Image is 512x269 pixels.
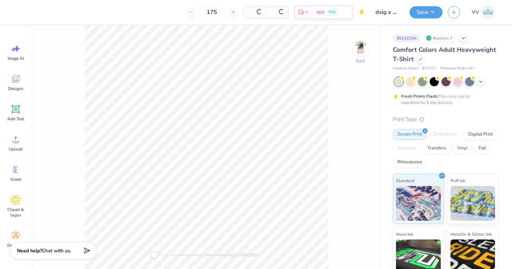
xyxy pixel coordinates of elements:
[356,58,365,64] div: Back
[472,8,479,16] span: VV
[401,93,438,99] strong: Fresh Prints Flash:
[393,157,427,168] div: Rhinestones
[453,143,472,154] div: Vinyl
[481,5,495,19] img: Via Villanueva
[396,177,414,184] span: Standard
[422,66,437,72] span: # C1717
[8,86,23,91] span: Designs
[198,6,225,18] input: – –
[370,5,404,19] input: Untitled Design
[329,10,336,15] span: Free
[42,247,71,254] span: Chat with us.
[393,129,427,140] div: Screen Print
[451,230,492,238] span: Metallic & Glitter Ink
[10,177,21,182] span: Greek
[469,5,498,19] a: VV
[17,247,42,254] strong: Need help?
[393,115,498,123] div: Print Type
[424,34,456,42] div: Revision 7
[9,146,23,152] span: Upload
[474,143,490,154] div: Foil
[410,6,443,18] button: Save
[393,66,419,72] span: Comfort Colors
[354,40,368,54] img: Back
[151,252,158,259] div: Accessibility label
[440,66,475,72] span: Minimum Order: 24 +
[393,34,421,42] div: # 514233A
[393,46,496,63] span: Comfort Colors Adult Heavyweight T-Shirt
[451,186,495,221] img: Puff Ink
[7,116,24,122] span: Add Text
[316,9,325,16] span: N/A
[393,143,421,154] div: Applique
[4,207,27,218] span: Clipart & logos
[423,143,451,154] div: Transfers
[7,243,24,248] span: Decorate
[464,129,497,140] div: Digital Print
[429,129,462,140] div: Embroidery
[396,230,413,238] span: Neon Ink
[396,186,441,221] img: Standard
[451,177,465,184] span: Puff Ink
[401,93,487,106] div: This color can be expedited for 5 day delivery.
[8,56,24,61] span: Image AI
